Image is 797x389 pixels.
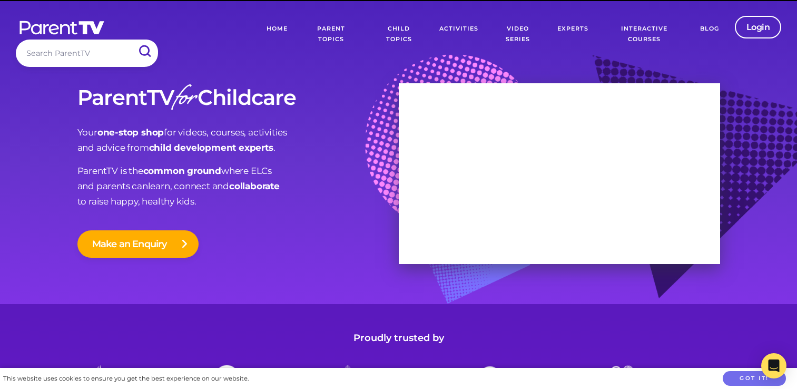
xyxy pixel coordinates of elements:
strong: one-stop shop [97,127,164,138]
button: Make an Enquiry [77,230,199,258]
img: parenttv-logo-white.4c85aaf.svg [18,20,105,35]
p: Your for videos, courses, activities and advice from . [77,125,399,155]
a: Parent Topics [296,16,366,53]
strong: common ground [143,166,221,176]
a: Video Series [486,16,549,53]
button: Got it! [723,371,786,386]
input: Search ParentTV [16,40,158,66]
a: Home [259,16,296,53]
strong: collaborate [229,181,280,191]
a: Activities [431,16,486,53]
a: Login [735,16,782,38]
a: Blog [692,16,727,53]
p: ParentTV is the where ELCs and parents can learn, connect and to raise happy, healthy kids. [77,163,399,209]
input: Submit [131,40,158,63]
h4: Proudly trusted by [77,330,720,346]
a: Experts [549,16,596,53]
strong: child development experts [149,142,273,153]
a: Child Topics [366,16,431,53]
em: for [174,77,195,123]
div: This website uses cookies to ensure you get the best experience on our website. [3,373,249,384]
h1: ParentTV Childcare [77,86,399,109]
a: Interactive Courses [596,16,692,53]
div: Open Intercom Messenger [761,353,786,378]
